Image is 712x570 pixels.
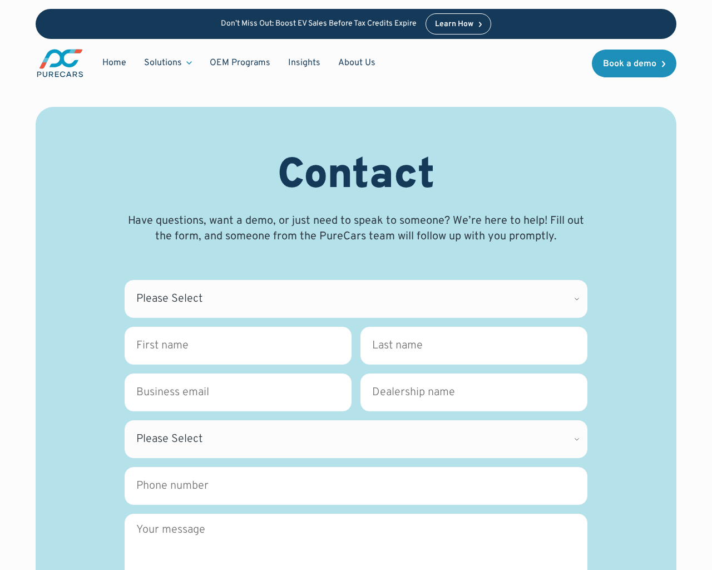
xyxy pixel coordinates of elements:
[36,48,85,78] img: purecars logo
[360,327,587,365] input: Last name
[201,52,279,73] a: OEM Programs
[426,13,492,35] a: Learn How
[93,52,135,73] a: Home
[135,52,201,73] div: Solutions
[603,60,656,68] div: Book a demo
[221,19,417,29] p: Don’t Miss Out: Boost EV Sales Before Tax Credits Expire
[125,213,587,244] p: Have questions, want a demo, or just need to speak to someone? We’re here to help! Fill out the f...
[329,52,384,73] a: About Us
[125,467,587,505] input: Phone number
[36,48,85,78] a: main
[279,52,329,73] a: Insights
[125,327,352,365] input: First name
[360,374,587,411] input: Dealership name
[592,50,676,77] a: Book a demo
[435,21,473,28] div: Learn How
[144,57,182,69] div: Solutions
[278,151,435,202] h1: Contact
[125,374,352,411] input: Business email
